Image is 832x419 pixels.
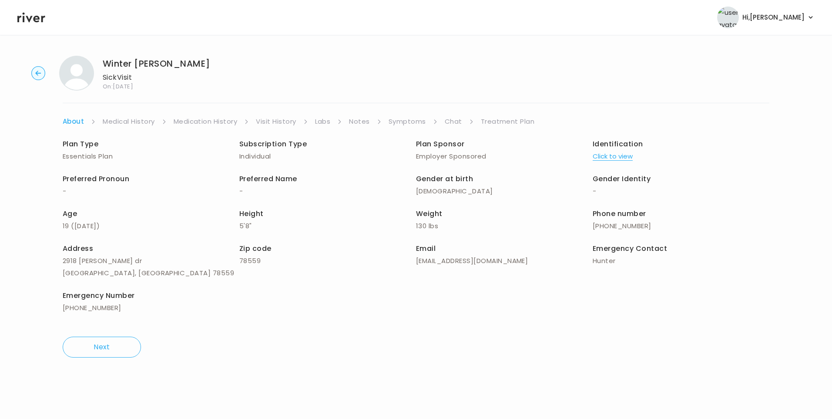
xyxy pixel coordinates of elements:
[593,220,769,232] p: [PHONE_NUMBER]
[103,84,210,89] span: On: [DATE]
[593,243,667,253] span: Emergency Contact
[593,150,633,162] button: Click to view
[63,291,135,301] span: Emergency Number
[717,7,815,28] button: user avatarHi,[PERSON_NAME]
[63,185,239,197] p: -
[63,337,141,358] button: Next
[416,243,436,253] span: Email
[416,209,443,219] span: Weight
[416,150,593,162] p: Employer Sponsored
[239,255,416,267] p: 78559
[63,115,84,128] a: About
[59,56,94,91] img: Winter Mills
[63,243,93,253] span: Address
[416,174,473,184] span: Gender at birth
[63,139,98,149] span: Plan Type
[103,57,210,70] h1: Winter [PERSON_NAME]
[416,185,593,197] p: [DEMOGRAPHIC_DATA]
[593,185,769,197] p: -
[63,220,239,232] p: 19
[239,220,416,232] p: 5'8"
[63,255,239,267] p: 2918 [PERSON_NAME] dr
[416,220,593,232] p: 130 lbs
[256,115,296,128] a: Visit History
[717,7,739,28] img: user avatar
[593,139,643,149] span: Identification
[174,115,238,128] a: Medication History
[239,174,297,184] span: Preferred Name
[63,150,239,162] p: Essentials Plan
[445,115,462,128] a: Chat
[63,209,77,219] span: Age
[315,115,331,128] a: Labs
[593,174,651,184] span: Gender Identity
[416,255,593,267] p: [EMAIL_ADDRESS][DOMAIN_NAME]
[416,139,465,149] span: Plan Sponsor
[481,115,535,128] a: Treatment Plan
[239,139,307,149] span: Subscription Type
[239,243,272,253] span: Zip code
[63,302,239,314] p: [PHONE_NUMBER]
[593,255,769,267] p: Hunter
[103,71,210,84] p: Sick Visit
[239,150,416,162] p: Individual
[742,11,805,24] span: Hi, [PERSON_NAME]
[71,221,100,230] span: ( [DATE] )
[239,185,416,197] p: -
[239,209,264,219] span: Height
[63,267,239,279] p: [GEOGRAPHIC_DATA], [GEOGRAPHIC_DATA] 78559
[593,209,646,219] span: Phone number
[103,115,154,128] a: Medical History
[349,115,369,128] a: Notes
[63,174,129,184] span: Preferred Pronoun
[389,115,426,128] a: Symptoms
